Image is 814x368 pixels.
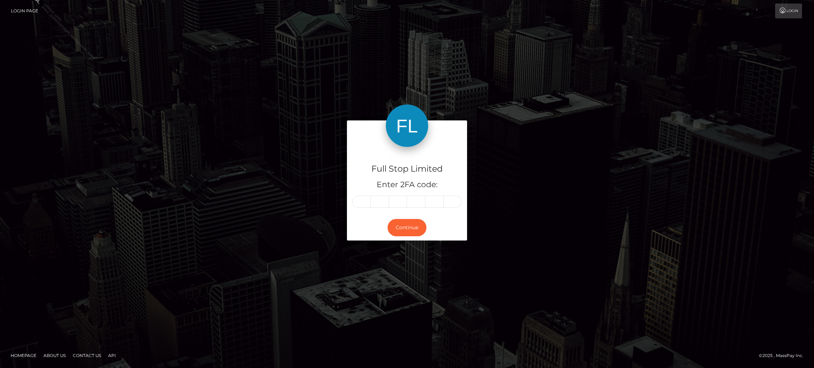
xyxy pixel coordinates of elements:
a: Login Page [11,4,38,18]
div: © 2025 , MassPay Inc. [759,352,809,360]
a: API [105,350,119,361]
a: Homepage [8,350,39,361]
a: About Us [41,350,69,361]
button: Continue [388,219,426,236]
h5: Enter 2FA code: [352,179,462,190]
a: Login [775,4,802,18]
img: Full Stop Limited [386,105,428,147]
a: Contact Us [70,350,104,361]
h4: Full Stop Limited [352,163,462,175]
